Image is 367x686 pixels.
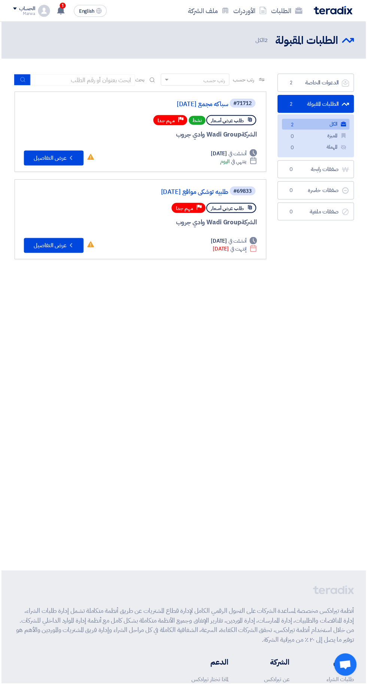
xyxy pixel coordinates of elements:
span: طلب عرض أسعار [212,117,245,125]
div: [DATE] [212,150,258,158]
div: Wadi Group وادي جروب [24,218,258,228]
span: 0 [289,133,298,141]
span: 0 [288,188,297,195]
div: Marwa [13,12,35,16]
a: لماذا تختار تيرادكس [192,678,229,686]
li: الشركة [252,659,291,670]
span: أنشئت في [230,238,248,246]
span: 0 [288,167,297,174]
a: الكل [283,119,351,130]
div: [DATE] [213,246,258,254]
a: سباكه مجمع [DATE] [79,101,229,108]
a: الأوردرات [232,2,270,20]
a: المهملة [283,143,351,153]
div: #69833 [234,189,253,195]
a: عن تيرادكس [265,678,291,686]
span: نشط [189,116,206,125]
li: الحلول [313,659,355,670]
button: عرض التفاصيل [24,239,84,254]
div: #71712 [234,101,253,107]
span: أنشئت في [230,150,248,158]
a: الطلبات [270,2,306,20]
span: الشركة [242,218,258,228]
p: أنظمة تيرادكس مخصصة لمساعدة الشركات على التحول الرقمي الكامل لإدارة قطاع المشتريات عن طريق أنظمة ... [15,609,355,647]
span: 2 [288,101,297,108]
div: اليوم [221,158,258,166]
span: 1 [60,3,66,9]
a: طلبات الشراء [328,678,355,686]
span: بحث [136,76,145,84]
span: طلب عرض أسعار [212,206,245,213]
a: صفقات رابحة0 [279,161,355,179]
span: الكل [256,36,270,45]
span: مهم جدا [177,206,194,213]
a: صفقات خاسرة0 [279,182,355,200]
a: صفقات ملغية0 [279,203,355,222]
div: [DATE] [212,238,258,246]
a: طلبيه توشكي مواقع [DATE] [79,189,229,196]
div: Open chat [336,656,358,678]
span: رتب حسب [234,76,255,84]
button: English [74,5,107,17]
a: الطلبات المقبولة2 [279,95,355,114]
span: مهم جدا [158,117,176,125]
span: ينتهي في [232,158,248,166]
a: المميزة [283,131,351,142]
span: 0 [288,209,297,216]
img: Teradix logo [315,6,354,15]
li: الدعم [191,659,229,670]
div: رتب حسب [204,77,226,85]
span: الشركة [242,130,258,140]
img: profile_test.png [38,5,50,17]
span: 2 [289,122,298,129]
button: عرض التفاصيل [24,151,84,166]
input: ابحث بعنوان أو رقم الطلب [31,75,136,86]
span: 2 [288,80,297,87]
a: ملف الشركة [186,2,232,20]
span: English [79,9,95,14]
h2: الطلبات المقبولة [276,33,340,48]
span: 2 [266,36,269,44]
span: إنتهت في [231,246,248,254]
div: Wadi Group وادي جروب [24,130,258,140]
span: 0 [289,145,298,153]
div: الحساب [19,6,35,12]
a: الدعوات الخاصة2 [279,74,355,92]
